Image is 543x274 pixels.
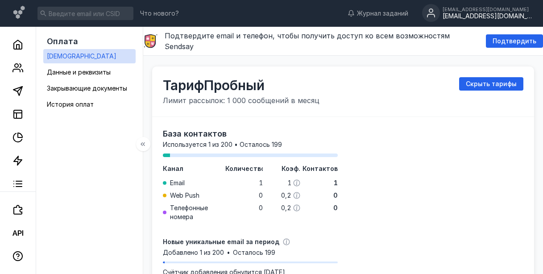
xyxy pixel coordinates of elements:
span: Скрыть тарифы [466,80,517,88]
div: [EMAIL_ADDRESS][DOMAIN_NAME] [443,12,532,20]
span: 1 [287,179,291,187]
button: Подтвердить [486,34,543,48]
span: Количество [225,165,265,172]
span: Добавлено 1 из 200 [163,248,224,257]
span: из 200 [212,140,232,149]
span: Новые уникальные email за период [163,237,279,246]
span: Осталось 199 [233,248,275,257]
span: Телефонные номера [170,203,225,221]
a: Данные и реквизиты [43,65,136,79]
span: Подтвердите email и телефон, чтобы получить доступ ко всем возможностям Sendsay [165,31,450,51]
span: 0,2 [281,203,291,212]
a: Закрывающие документы [43,81,136,95]
span: Контактов [303,165,338,172]
span: Коэф. [282,165,300,172]
span: Оплата [47,37,78,46]
span: 0 [259,203,263,212]
a: Журнал заданий [343,9,413,18]
span: База контактов [163,129,227,138]
span: Закрывающие документы [47,84,127,92]
span: Осталось 199 [240,140,282,149]
span: Тариф Пробный [163,77,319,93]
input: Введите email или CSID [37,7,133,20]
span: История оплат [47,100,94,108]
span: 1 [259,179,263,187]
a: [DEMOGRAPHIC_DATA] [43,49,136,63]
a: История оплат [43,97,136,112]
span: Что нового? [140,10,179,17]
span: • [227,249,230,256]
span: Web Push [170,191,199,200]
span: Подтвердить [493,37,536,45]
span: 1 [334,179,338,187]
span: • [234,141,238,148]
span: [DEMOGRAPHIC_DATA] [47,52,116,60]
a: Что нового? [136,10,183,17]
span: Канал [163,165,183,172]
div: [EMAIL_ADDRESS][DOMAIN_NAME] [443,7,532,12]
span: 0 [259,191,263,200]
span: Данные и реквизиты [47,68,111,76]
span: 0 [333,203,338,212]
span: 0 [333,191,338,200]
span: Email [170,179,185,187]
span: Используется 1 [163,140,211,149]
span: Лимит рассылок: 1 000 сообщений в месяц [163,95,319,106]
button: Скрыть тарифы [459,77,523,91]
span: Журнал заданий [357,9,408,18]
span: 0,2 [281,191,291,200]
